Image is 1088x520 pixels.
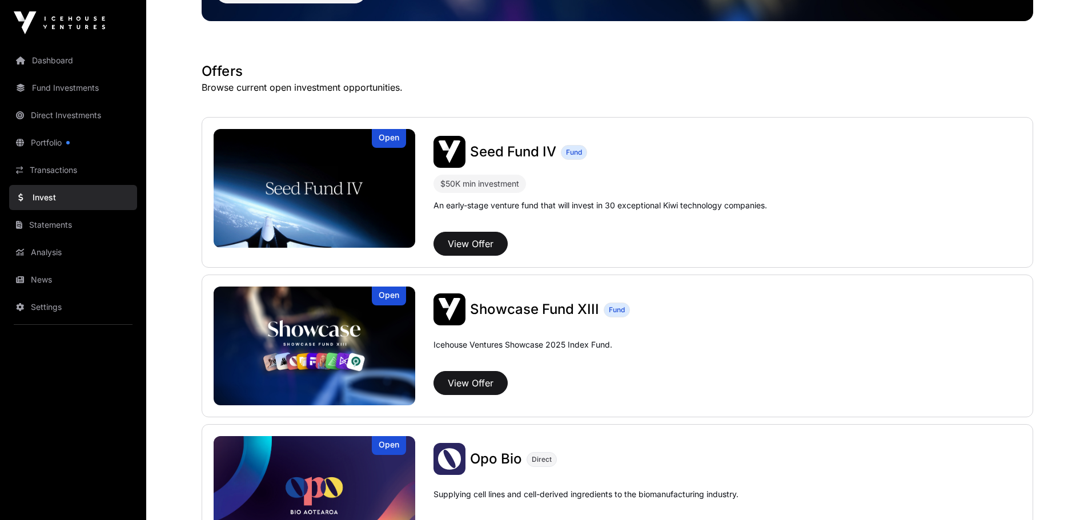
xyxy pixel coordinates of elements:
[470,143,556,160] span: Seed Fund IV
[9,267,137,292] a: News
[470,301,599,317] span: Showcase Fund XIII
[433,371,508,395] button: View Offer
[9,130,137,155] a: Portfolio
[532,455,552,464] span: Direct
[1031,465,1088,520] iframe: Chat Widget
[9,103,137,128] a: Direct Investments
[470,450,522,467] span: Opo Bio
[9,158,137,183] a: Transactions
[433,232,508,256] button: View Offer
[433,293,465,325] img: Showcase Fund XIII
[202,80,1033,94] p: Browse current open investment opportunities.
[433,339,612,350] p: Icehouse Ventures Showcase 2025 Index Fund.
[433,443,465,475] img: Opo Bio
[9,240,137,265] a: Analysis
[9,75,137,100] a: Fund Investments
[9,185,137,210] a: Invest
[433,489,738,500] p: Supplying cell lines and cell-derived ingredients to the biomanufacturing industry.
[433,175,526,193] div: $50K min investment
[214,129,416,248] a: Seed Fund IVOpen
[202,62,1033,80] h1: Offers
[214,129,416,248] img: Seed Fund IV
[433,136,465,168] img: Seed Fund IV
[609,305,625,315] span: Fund
[14,11,105,34] img: Icehouse Ventures Logo
[214,287,416,405] img: Showcase Fund XIII
[372,436,406,455] div: Open
[9,48,137,73] a: Dashboard
[440,177,519,191] div: $50K min investment
[372,129,406,148] div: Open
[470,143,556,161] a: Seed Fund IV
[214,287,416,405] a: Showcase Fund XIIIOpen
[433,200,767,211] p: An early-stage venture fund that will invest in 30 exceptional Kiwi technology companies.
[372,287,406,305] div: Open
[470,450,522,468] a: Opo Bio
[9,295,137,320] a: Settings
[470,300,599,319] a: Showcase Fund XIII
[9,212,137,237] a: Statements
[566,148,582,157] span: Fund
